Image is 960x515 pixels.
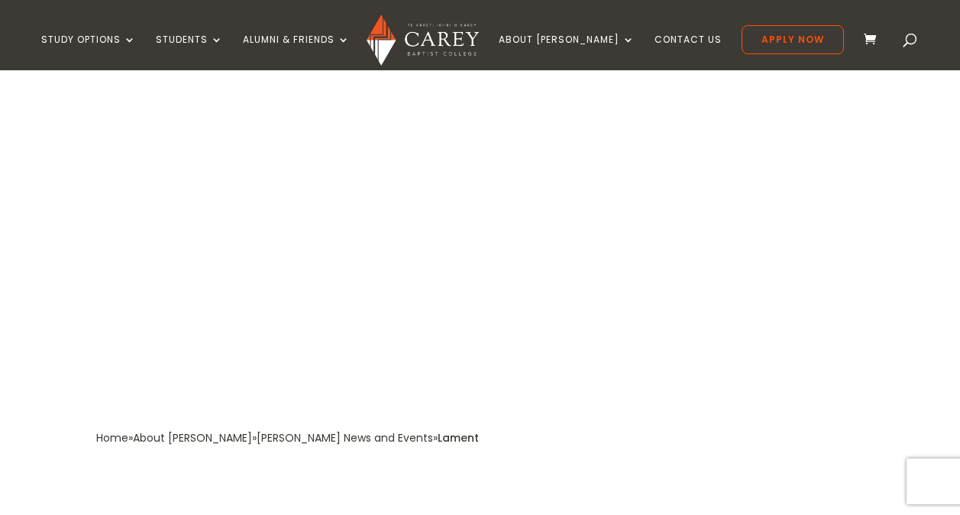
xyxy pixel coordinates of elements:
[156,34,223,70] a: Students
[367,15,479,66] img: Carey Baptist College
[257,430,433,445] a: [PERSON_NAME] News and Events
[742,25,844,54] a: Apply Now
[243,34,350,70] a: Alumni & Friends
[96,430,128,445] a: Home
[655,34,722,70] a: Contact Us
[133,430,252,445] a: About [PERSON_NAME]
[438,428,479,449] div: Lament
[499,34,635,70] a: About [PERSON_NAME]
[96,428,438,449] div: » » »
[41,34,136,70] a: Study Options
